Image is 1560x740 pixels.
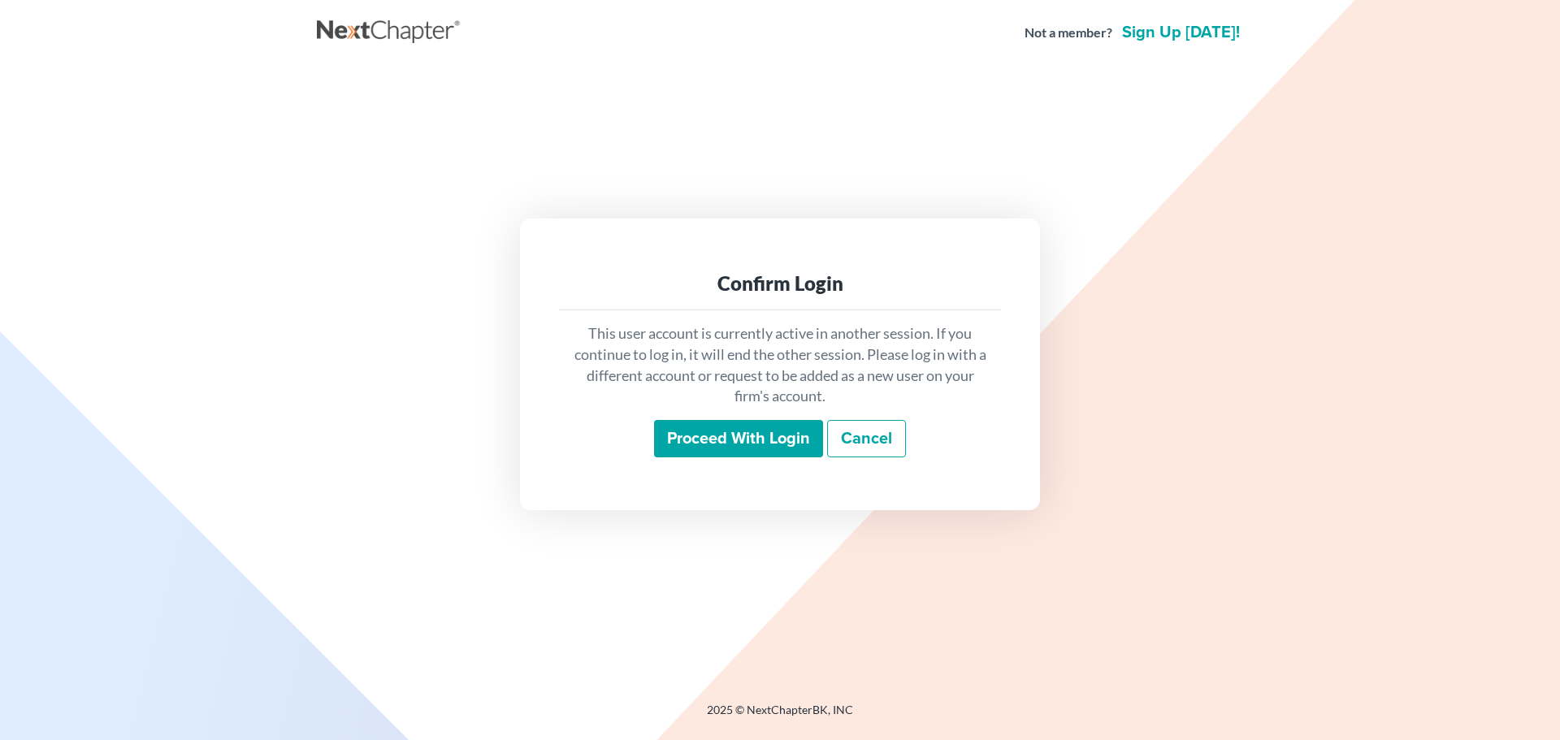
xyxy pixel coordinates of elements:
[317,702,1243,731] div: 2025 © NextChapterBK, INC
[827,420,906,457] a: Cancel
[572,323,988,407] p: This user account is currently active in another session. If you continue to log in, it will end ...
[654,420,823,457] input: Proceed with login
[1119,24,1243,41] a: Sign up [DATE]!
[572,270,988,296] div: Confirm Login
[1025,24,1112,42] strong: Not a member?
